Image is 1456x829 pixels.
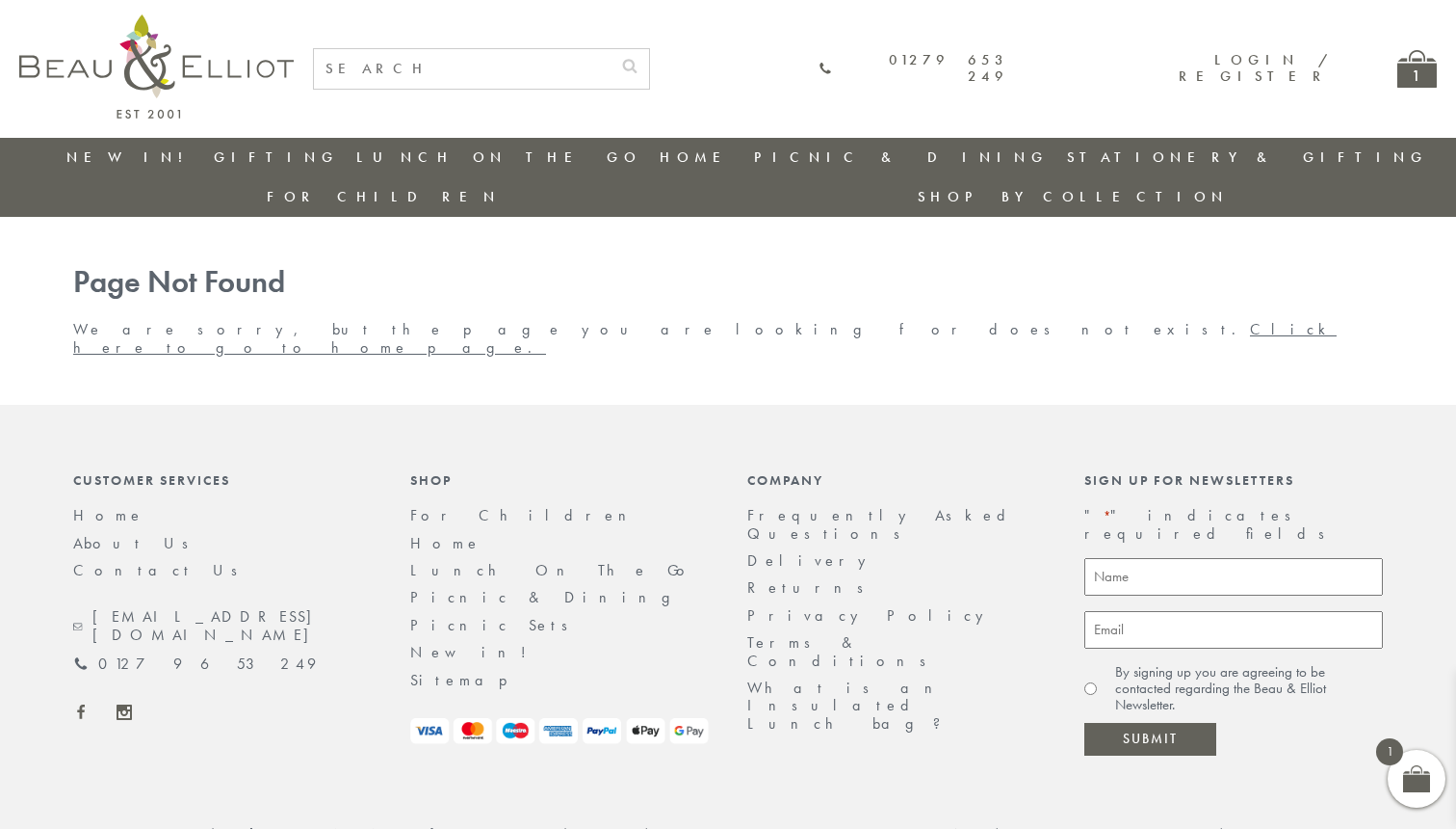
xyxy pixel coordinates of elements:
a: 1 [1397,50,1437,88]
a: Home [73,505,144,525]
a: New in! [66,147,195,167]
div: Company [747,472,1046,488]
a: About Us [73,533,201,553]
label: By signing up you are agreeing to be contacted regarding the Beau & Elliot Newsletter. [1115,664,1383,714]
a: Gifting [214,147,339,167]
a: For Children [267,187,501,206]
h1: Page Not Found [73,265,1383,301]
a: Privacy Policy [747,605,994,626]
a: New in! [410,642,540,662]
a: Contact Us [73,560,250,580]
div: Customer Services [73,472,372,488]
div: We are sorry, but the page you are looking for does not exist. [54,265,1402,357]
a: Home [410,533,481,553]
a: [EMAIL_ADDRESS][DOMAIN_NAME] [73,608,372,644]
span: 1 [1376,738,1403,765]
a: Picnic & Dining [754,147,1049,167]
a: Picnic & Dining [410,587,689,607]
a: Lunch On The Go [410,560,696,580]
a: Sitemap [410,670,533,690]
a: Login / Register [1179,50,1330,86]
input: Email [1084,611,1383,649]
a: Delivery [747,550,876,571]
a: Frequently Asked Questions [747,505,1018,543]
a: Stationery & Gifting [1067,147,1428,167]
input: Name [1084,558,1383,596]
a: 01279 653 249 [73,655,316,673]
a: Returns [747,577,876,598]
a: Terms & Conditions [747,632,939,670]
div: Shop [410,472,709,488]
a: Click here to go to home page. [73,319,1337,357]
a: Lunch On The Go [356,147,641,167]
a: Home [660,147,737,167]
input: SEARCH [314,49,611,89]
a: Picnic Sets [410,615,581,635]
a: What is an Insulated Lunch bag? [747,678,956,734]
a: Shop by collection [918,187,1229,206]
input: Submit [1084,723,1216,756]
img: payment-logos.png [410,718,709,744]
img: logo [19,14,294,119]
a: For Children [410,505,641,525]
p: " " indicates required fields [1084,507,1383,543]
div: Sign up for newsletters [1084,472,1383,488]
a: 01279 653 249 [819,52,1008,86]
